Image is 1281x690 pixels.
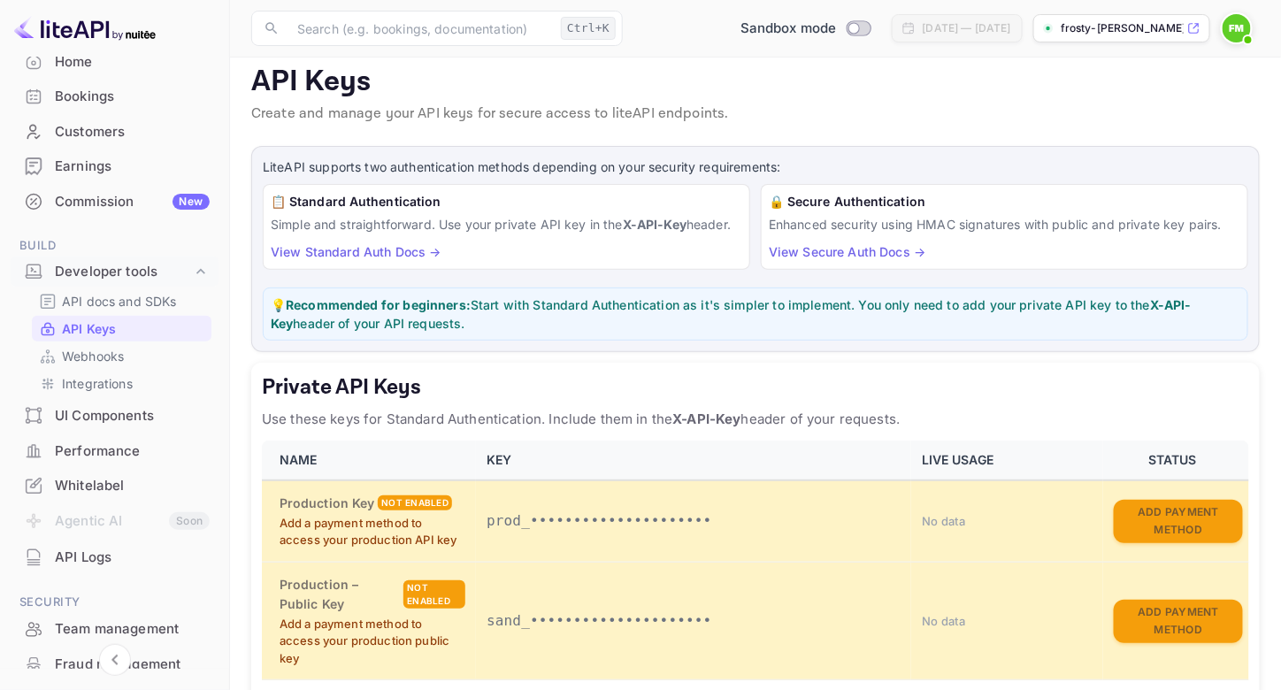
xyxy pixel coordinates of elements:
[55,122,210,142] div: Customers
[62,374,133,393] p: Integrations
[280,616,465,668] p: Add a payment method to access your production public key
[271,215,742,234] p: Simple and straightforward. Use your private API key in the header.
[55,655,210,675] div: Fraud management
[487,610,901,632] p: sand_•••••••••••••••••••••
[11,45,219,80] div: Home
[11,612,219,647] div: Team management
[173,194,210,210] div: New
[672,410,740,427] strong: X-API-Key
[769,215,1240,234] p: Enhanced security using HMAC signatures with public and private key pairs.
[11,149,219,184] div: Earnings
[287,11,554,46] input: Search (e.g. bookings, documentation)
[32,343,211,369] div: Webhooks
[740,19,837,39] span: Sandbox mode
[55,548,210,568] div: API Logs
[62,347,124,365] p: Webhooks
[11,469,219,502] a: Whitelabel
[11,399,219,433] div: UI Components
[55,262,192,282] div: Developer tools
[55,406,210,426] div: UI Components
[11,115,219,149] div: Customers
[11,236,219,256] span: Build
[11,612,219,645] a: Team management
[769,244,925,259] a: View Secure Auth Docs →
[262,409,1249,430] p: Use these keys for Standard Authentication. Include them in the header of your requests.
[32,288,211,314] div: API docs and SDKs
[271,295,1240,333] p: 💡 Start with Standard Authentication as it's simpler to implement. You only need to add your priv...
[923,20,1011,36] div: [DATE] — [DATE]
[99,644,131,676] button: Collapse navigation
[286,297,471,312] strong: Recommended for beginners:
[39,374,204,393] a: Integrations
[11,434,219,469] div: Performance
[487,510,901,532] p: prod_•••••••••••••••••••••
[271,192,742,211] h6: 📋 Standard Authentication
[271,297,1192,331] strong: X-API-Key
[280,494,374,513] h6: Production Key
[263,157,1248,177] p: LiteAPI supports two authentication methods depending on your security requirements:
[55,87,210,107] div: Bookings
[11,648,219,682] div: Fraud management
[11,593,219,612] span: Security
[769,192,1240,211] h6: 🔒 Secure Authentication
[1061,20,1184,36] p: frosty-[PERSON_NAME]-xds4a....
[1114,512,1243,527] a: Add Payment Method
[11,115,219,148] a: Customers
[32,316,211,341] div: API Keys
[251,103,1260,125] p: Create and manage your API keys for secure access to liteAPI endpoints.
[11,80,219,112] a: Bookings
[561,17,616,40] div: Ctrl+K
[262,373,1249,402] h5: Private API Keys
[32,371,211,396] div: Integrations
[11,149,219,182] a: Earnings
[11,185,219,218] a: CommissionNew
[55,52,210,73] div: Home
[733,19,878,39] div: Switch to Production mode
[11,540,219,575] div: API Logs
[922,514,966,528] span: No data
[11,185,219,219] div: CommissionNew
[11,257,219,287] div: Developer tools
[1114,500,1243,543] button: Add Payment Method
[11,648,219,680] a: Fraud management
[11,469,219,503] div: Whitelabel
[911,441,1103,480] th: LIVE USAGE
[251,65,1260,100] p: API Keys
[62,319,116,338] p: API Keys
[1114,600,1243,643] button: Add Payment Method
[403,580,465,609] div: Not enabled
[11,80,219,114] div: Bookings
[55,476,210,496] div: Whitelabel
[922,614,966,628] span: No data
[39,292,204,310] a: API docs and SDKs
[476,441,911,480] th: KEY
[280,575,400,614] h6: Production – Public Key
[1114,612,1243,627] a: Add Payment Method
[11,399,219,432] a: UI Components
[11,45,219,78] a: Home
[39,347,204,365] a: Webhooks
[11,434,219,467] a: Performance
[39,319,204,338] a: API Keys
[1103,441,1249,480] th: STATUS
[11,540,219,573] a: API Logs
[623,217,687,232] strong: X-API-Key
[62,292,177,310] p: API docs and SDKs
[378,495,452,510] div: Not enabled
[55,619,210,640] div: Team management
[1223,14,1251,42] img: Frosty mikecris
[55,192,210,212] div: Commission
[55,157,210,177] div: Earnings
[55,441,210,462] div: Performance
[271,244,441,259] a: View Standard Auth Docs →
[280,515,465,549] p: Add a payment method to access your production API key
[262,441,476,480] th: NAME
[14,14,156,42] img: LiteAPI logo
